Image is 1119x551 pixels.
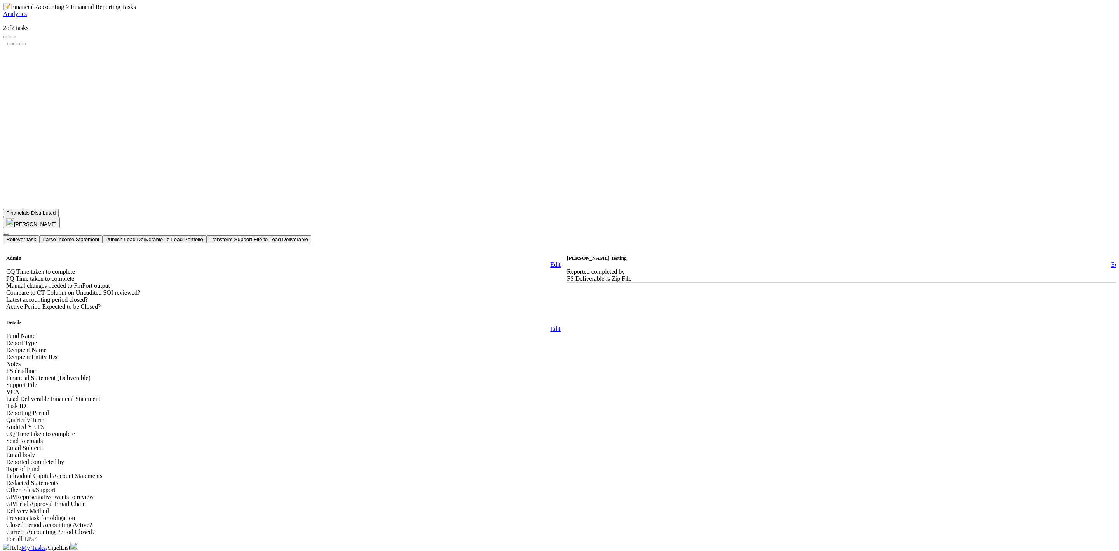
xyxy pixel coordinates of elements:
img: avatar_d7f67417-030a-43ce-a3ce-a315a3ccfd08.png [70,542,78,550]
div: Lead Deliverable Financial Statement [6,395,561,402]
div: Current Accounting Period Closed? [6,528,561,535]
div: Active Period Expected to be Closed? [6,303,561,310]
img: avatar_d7f67417-030a-43ce-a3ce-a315a3ccfd08.png [6,218,14,226]
div: Closed Period Accounting Active? [6,521,561,528]
div: Financial Statement (Deliverable) [6,374,561,381]
div: Support File [6,381,561,388]
div: Compare to CT Column on Unaudited SOI reviewed? [6,289,561,296]
div: Email Subject [6,444,561,451]
a: Edit [550,325,561,332]
button: [PERSON_NAME] [3,217,60,228]
span: [PERSON_NAME] [14,221,57,227]
span: AngelList [45,544,70,551]
h5: Admin [6,255,561,261]
div: Fund Name [6,332,561,339]
div: Send to emails [6,437,561,444]
div: Task ID [6,402,561,409]
a: My Tasks [21,544,45,551]
div: For all LPs? [6,535,561,542]
div: Report Type [6,339,561,346]
span: Financial Accounting > Financial Reporting Tasks [11,3,136,10]
div: VCA [6,388,561,395]
div: PQ Time taken to complete [6,275,561,282]
div: Previous task for obligation [6,514,561,521]
div: Reporting Period [6,409,561,416]
button: Publish Lead Deliverable To Lead Portfolio [103,235,206,243]
div: GP/Lead Approval Email Chain [6,500,561,507]
div: Recipient Entity IDs [6,353,561,360]
div: Redacted Statements [6,479,561,486]
div: Type of Fund [6,465,561,472]
div: Recipient Name [6,346,561,353]
span: 📝 [3,3,11,10]
div: Latest accounting period closed? [6,296,561,303]
div: Audited YE FS [6,423,561,430]
button: Parse Income Statement [39,235,103,243]
button: Transform Support File to Lead Deliverable [206,235,311,243]
a: Analytics [3,10,27,17]
div: Individual Capital Account Statements [6,472,561,479]
div: CQ Time taken to complete [6,268,561,275]
div: CQ Time taken to complete [6,430,561,437]
img: logo-inverted-e16ddd16eac7371096b0.svg [3,544,9,550]
div: FS deadline [6,367,561,374]
div: Reported completed by [6,458,561,465]
div: Quarterly Term [6,416,561,423]
div: Delivery Method [6,507,561,514]
h5: Details [6,319,561,325]
div: Manual changes needed to FinPort output [6,282,561,289]
button: Rollover task [3,235,39,243]
div: Other Files/Support [6,486,561,493]
div: GP/Representative wants to review [6,493,561,500]
div: Email body [6,451,561,458]
span: 2 of 2 tasks [3,24,28,31]
a: Edit [550,261,561,268]
div: Notes [6,360,561,367]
